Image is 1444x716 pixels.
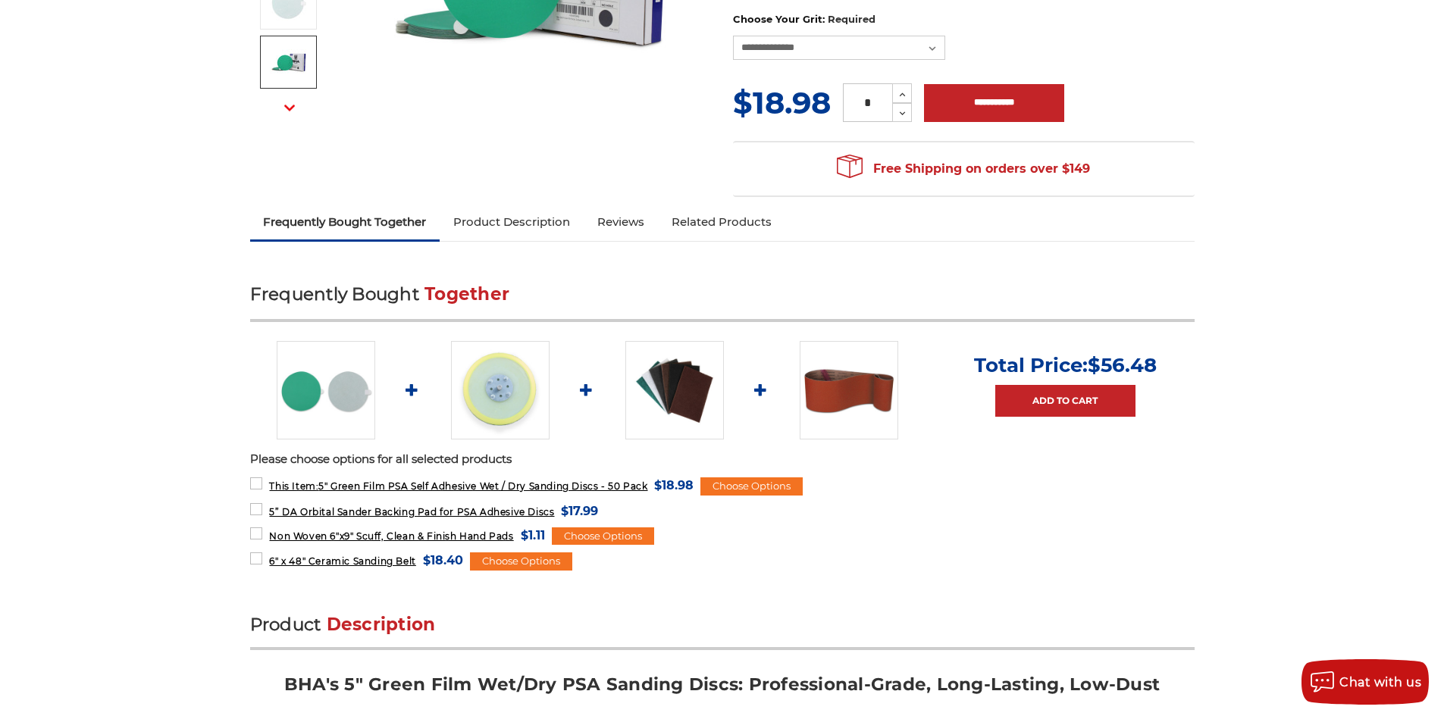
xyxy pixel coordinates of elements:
p: Please choose options for all selected products [250,451,1195,468]
span: Frequently Bought [250,283,419,305]
small: Required [828,13,875,25]
a: Related Products [658,205,785,239]
a: Add to Cart [995,385,1135,417]
p: Total Price: [974,353,1157,377]
a: Product Description [440,205,584,239]
span: 6" x 48" Ceramic Sanding Belt [269,555,415,567]
span: $18.98 [733,84,831,121]
span: $56.48 [1088,353,1157,377]
span: Description [327,614,436,635]
strong: This Item: [269,480,318,492]
span: $18.98 [654,475,694,496]
div: Choose Options [700,477,803,496]
span: Free Shipping on orders over $149 [837,154,1090,184]
label: Choose Your Grit: [733,12,1195,27]
span: $17.99 [561,501,598,521]
span: $1.11 [521,525,545,546]
button: Next [271,92,308,124]
img: 5-inch 80-grit durable green film PSA disc for grinding and paint removal on coated surfaces [277,341,375,439]
button: Chat with us [1301,659,1429,705]
a: Reviews [584,205,658,239]
span: Non Woven 6"x9" Scuff, Clean & Finish Hand Pads [269,530,513,542]
span: 5” DA Orbital Sander Backing Pad for PSA Adhesive Discs [269,506,554,517]
span: $18.40 [423,550,463,571]
h2: BHA's 5" Green Film Wet/Dry PSA Sanding Discs: Professional-Grade, Long-Lasting, Low-Dust [250,673,1195,707]
a: Frequently Bought Together [250,205,440,239]
div: Choose Options [552,527,654,546]
img: BHA box with 50 5-inch green film PSA sanding discs p600 grit that creates low dust and doesn't clog [270,43,308,81]
span: Together [424,283,509,305]
span: Chat with us [1339,675,1421,689]
span: 5" Green Film PSA Self Adhesive Wet / Dry Sanding Discs - 50 Pack [269,480,647,492]
span: Product [250,614,321,635]
div: Choose Options [470,552,572,571]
